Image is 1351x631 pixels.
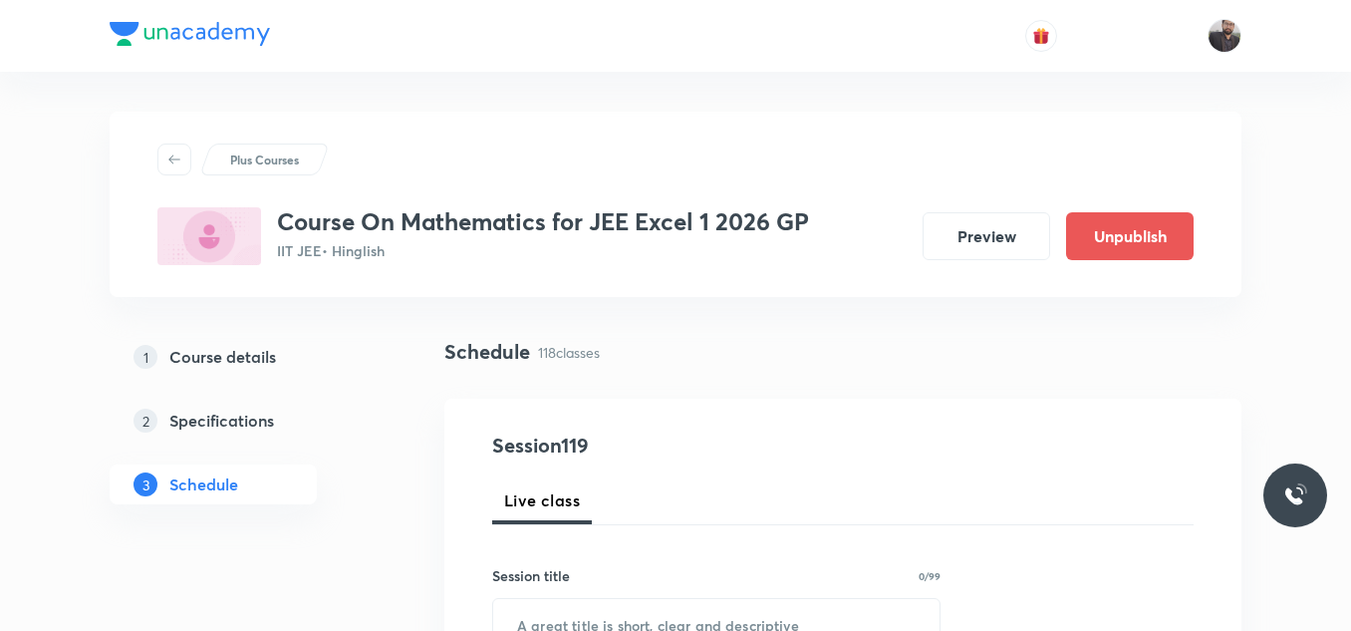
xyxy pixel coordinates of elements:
[169,473,238,496] h5: Schedule
[169,409,274,433] h5: Specifications
[110,22,270,46] img: Company Logo
[504,488,580,512] span: Live class
[1283,483,1307,507] img: ttu
[923,212,1050,260] button: Preview
[492,565,570,586] h6: Session title
[277,240,809,261] p: IIT JEE • Hinglish
[134,409,157,433] p: 2
[134,473,157,496] p: 3
[134,345,157,369] p: 1
[230,151,299,168] p: Plus Courses
[157,207,261,265] img: B6FD5DA7-0157-4B01-9BBB-418DB1A4F4EF_plus.png
[919,571,941,581] p: 0/99
[277,207,809,236] h3: Course On Mathematics for JEE Excel 1 2026 GP
[1025,20,1057,52] button: avatar
[444,337,530,367] h4: Schedule
[169,345,276,369] h5: Course details
[538,342,600,363] p: 118 classes
[1032,27,1050,45] img: avatar
[492,431,856,461] h4: Session 119
[110,337,381,377] a: 1Course details
[1208,19,1241,53] img: Vishal Choudhary
[110,22,270,51] a: Company Logo
[110,401,381,441] a: 2Specifications
[1066,212,1194,260] button: Unpublish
